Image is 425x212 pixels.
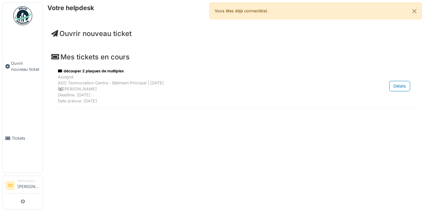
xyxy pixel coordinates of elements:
a: Ouvrir nouveau ticket [51,29,132,38]
h4: Mes tickets en cours [51,53,417,61]
span: Ouvrir nouveau ticket [11,60,40,72]
a: SD Demandeur[PERSON_NAME] [5,179,40,194]
div: Détails [389,81,410,91]
h6: Votre helpdesk [47,4,94,12]
div: Vous êtes déjà connecté(e). [209,3,422,19]
span: Tickets [12,135,40,141]
li: SD [5,181,15,190]
div: Demandeur [17,179,40,183]
li: [PERSON_NAME] [17,179,40,192]
div: découper 2 plaques de multiplex [58,68,351,74]
div: Assigné AGC Technovation Centre - Bâtiment Principal | [DATE] [PERSON_NAME] Deadline: [DATE] Date... [58,74,351,104]
button: Close [407,3,422,20]
a: Ouvrir nouveau ticket [3,29,43,104]
a: découper 2 plaques de multiplex AssignéAGC Technovation Centre - Bâtiment Principal | [DATE] [PER... [56,67,412,106]
img: Badge_color-CXgf-gQk.svg [13,6,32,25]
a: Tickets [3,104,43,173]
